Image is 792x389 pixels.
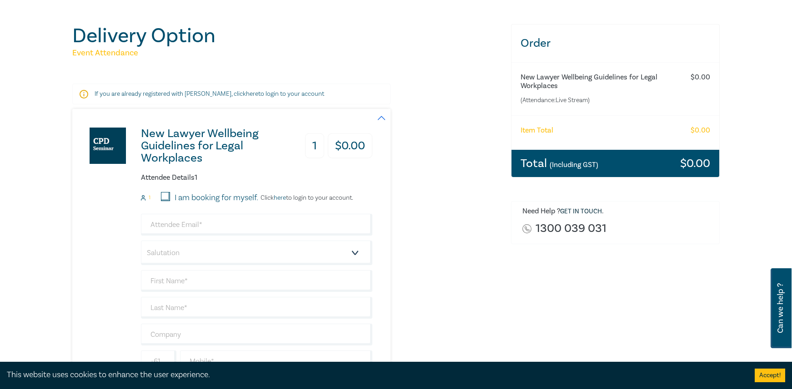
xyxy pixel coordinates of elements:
[274,194,286,202] a: here
[755,369,785,382] button: Accept cookies
[141,350,176,372] input: +61
[7,369,741,381] div: This website uses cookies to enhance the user experience.
[536,222,607,235] a: 1300 039 031
[90,128,126,164] img: New Lawyer Wellbeing Guidelines for Legal Workplaces
[511,25,719,62] h3: Order
[522,207,712,216] h6: Need Help ? .
[72,48,500,59] h5: Event Attendance
[141,173,372,182] h6: Attendee Details 1
[141,214,372,236] input: Attendee Email*
[521,126,553,135] h6: Item Total
[180,350,372,372] input: Mobile*
[175,192,258,204] label: I am booking for myself.
[141,128,291,164] h3: New Lawyer Wellbeing Guidelines for Legal Workplaces
[141,297,372,319] input: Last Name*
[550,160,598,169] small: (Including GST)
[691,73,710,82] h6: $ 0.00
[141,324,372,345] input: Company
[521,96,674,105] small: (Attendance: Live Stream )
[305,133,324,158] h3: 1
[680,158,710,169] h3: $ 0.00
[258,194,353,202] p: Click to login to your account.
[560,207,602,216] a: Get in touch
[328,133,372,158] h3: $ 0.00
[141,270,372,292] input: First Name*
[95,89,368,98] p: If you are already registered with [PERSON_NAME], click to login to your account
[691,126,710,135] h6: $ 0.00
[149,195,150,201] small: 1
[72,24,500,48] h1: Delivery Option
[776,274,785,343] span: Can we help ?
[246,90,258,98] a: here
[521,73,674,90] h6: New Lawyer Wellbeing Guidelines for Legal Workplaces
[521,158,598,169] h3: Total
